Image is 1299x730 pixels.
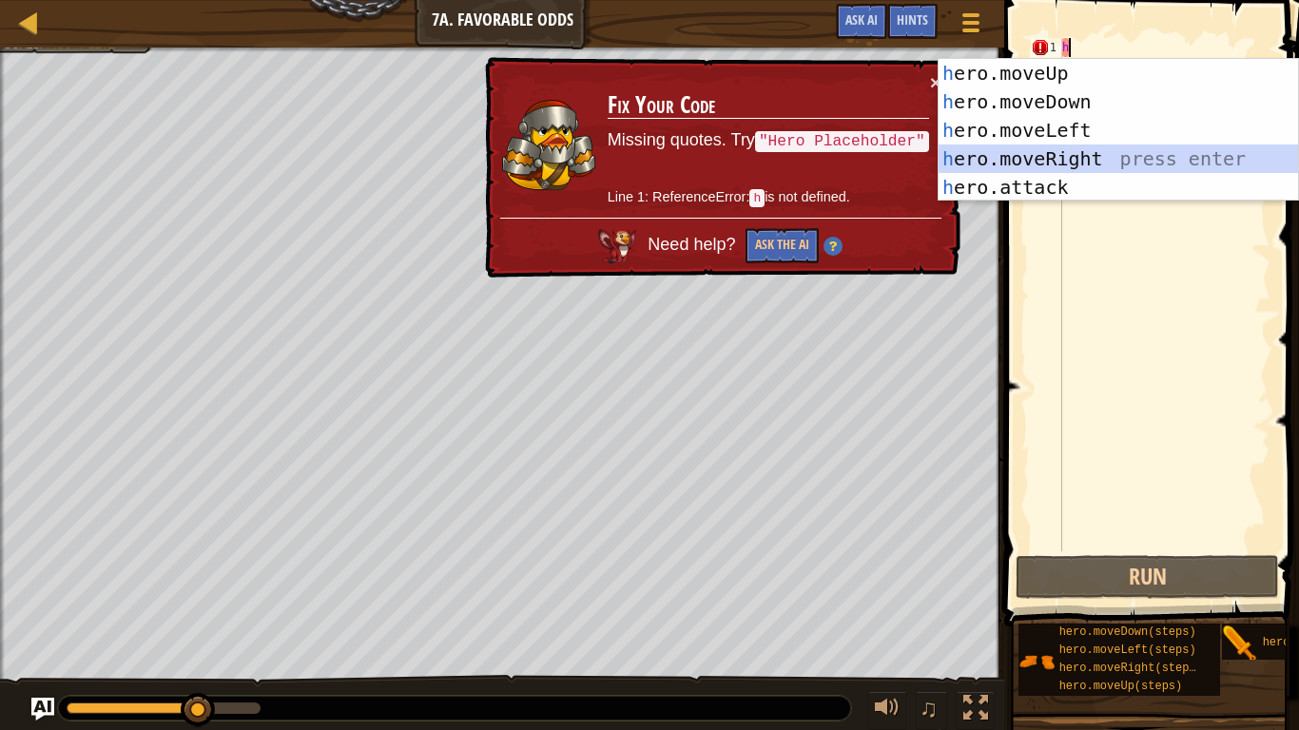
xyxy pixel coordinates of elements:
button: Show game menu [947,4,995,48]
code: "Hero Placeholder" [755,131,929,152]
img: AI [598,229,636,263]
button: × [930,72,941,92]
span: Ask AI [845,10,878,29]
img: portrait.png [1222,625,1258,662]
button: Ask the AI [746,228,819,263]
button: Ask AI [836,4,887,39]
span: hero.moveUp(steps) [1059,680,1183,693]
span: ♫ [920,694,939,722]
div: 1 [1031,38,1062,57]
span: hero.moveRight(steps) [1059,662,1203,675]
img: Hint [824,237,843,256]
button: Run [1016,555,1279,599]
p: Missing quotes. Try [608,128,929,153]
button: Toggle fullscreen [957,691,995,730]
img: portrait.png [1018,644,1055,680]
span: Hints [897,10,928,29]
span: hero.moveLeft(steps) [1059,644,1196,657]
h3: Fix Your Code [608,92,929,119]
img: duck_senick.png [501,99,596,191]
button: Ask AI [31,698,54,720]
span: Need help? [648,236,740,255]
button: ♫ [916,691,948,730]
span: hero.moveDown(steps) [1059,625,1196,639]
div: 2 [1031,57,1062,76]
button: Adjust volume [868,691,906,730]
code: h [749,189,765,207]
p: Line 1: ReferenceError: is not defined. [608,187,929,208]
